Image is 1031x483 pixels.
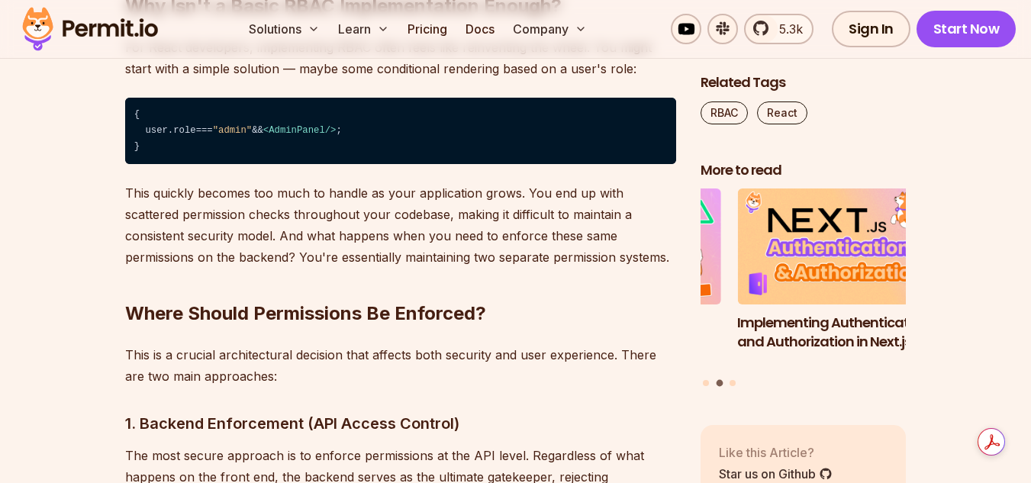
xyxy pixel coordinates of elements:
a: Sign In [832,11,910,47]
button: Go to slide 2 [716,380,723,387]
li: 1 of 3 [515,189,721,371]
h3: Implementing Multi-Tenant RBAC in Nuxt.js [515,314,721,352]
h2: More to read [701,161,907,180]
h2: Where Should Permissions Be Enforced? [125,240,676,326]
button: Company [507,14,593,44]
h3: Implementing Authentication and Authorization in Next.js [737,314,943,352]
a: Pricing [401,14,453,44]
a: Star us on Github [719,465,833,483]
p: This quickly becomes too much to handle as your application grows. You end up with scattered perm... [125,182,676,268]
p: This is a crucial architectural decision that affects both security and user experience. There ar... [125,344,676,387]
h3: 1. Backend Enforcement (API Access Control) [125,411,676,436]
button: Go to slide 1 [703,380,709,386]
button: Go to slide 3 [730,380,736,386]
span: < /> [263,125,337,136]
a: RBAC [701,101,748,124]
h2: Related Tags [701,73,907,92]
code: { user. === && ; } [125,98,676,165]
div: Posts [701,189,907,389]
a: Start Now [917,11,1017,47]
a: React [757,101,807,124]
img: Permit logo [15,3,165,55]
a: Docs [459,14,501,44]
p: Like this Article? [719,443,833,462]
a: 5.3k [744,14,814,44]
span: "admin" [213,125,252,136]
img: Implementing Authentication and Authorization in Next.js [737,189,943,305]
span: AdminPanel [269,125,325,136]
a: Implementing Multi-Tenant RBAC in Nuxt.jsImplementing Multi-Tenant RBAC in Nuxt.js [515,189,721,371]
button: Solutions [243,14,326,44]
span: role [173,125,195,136]
span: 5.3k [770,20,803,38]
li: 2 of 3 [737,189,943,371]
button: Learn [332,14,395,44]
